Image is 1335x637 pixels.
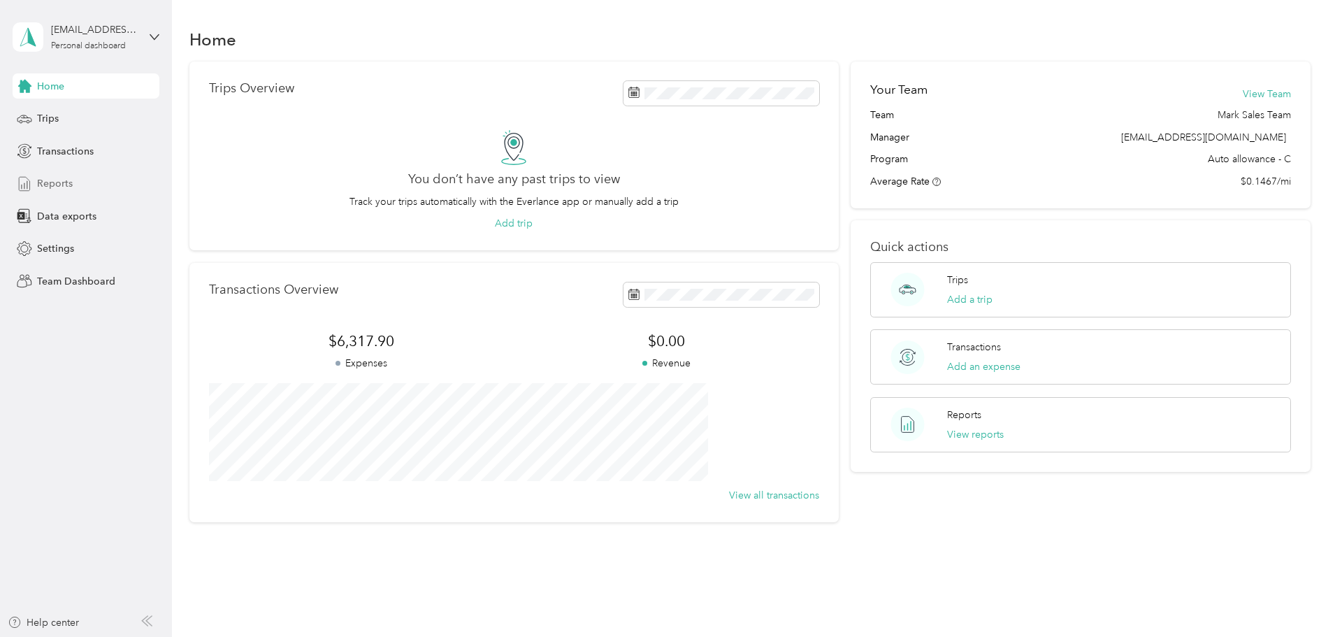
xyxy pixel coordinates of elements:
[870,108,894,122] span: Team
[514,331,818,351] span: $0.00
[209,81,294,96] p: Trips Overview
[1218,108,1291,122] span: Mark Sales Team
[1121,131,1286,143] span: [EMAIL_ADDRESS][DOMAIN_NAME]
[870,152,908,166] span: Program
[189,32,236,47] h1: Home
[8,615,79,630] button: Help center
[870,240,1291,255] p: Quick actions
[947,340,1001,355] p: Transactions
[37,274,115,289] span: Team Dashboard
[1241,174,1291,189] span: $0.1467/mi
[37,209,96,224] span: Data exports
[408,172,620,187] h2: You don’t have any past trips to view
[947,273,968,287] p: Trips
[51,42,126,50] div: Personal dashboard
[870,81,928,99] h2: Your Team
[495,216,533,231] button: Add trip
[37,176,73,191] span: Reports
[1208,152,1291,166] span: Auto allowance - C
[514,356,818,371] p: Revenue
[209,356,514,371] p: Expenses
[37,79,64,94] span: Home
[37,241,74,256] span: Settings
[37,111,59,126] span: Trips
[349,194,679,209] p: Track your trips automatically with the Everlance app or manually add a trip
[947,359,1020,374] button: Add an expense
[209,331,514,351] span: $6,317.90
[51,22,138,37] div: [EMAIL_ADDRESS][DOMAIN_NAME]
[1257,559,1335,637] iframe: Everlance-gr Chat Button Frame
[947,408,981,422] p: Reports
[729,488,819,503] button: View all transactions
[870,176,930,187] span: Average Rate
[947,292,993,307] button: Add a trip
[37,144,94,159] span: Transactions
[870,130,909,145] span: Manager
[947,427,1004,442] button: View reports
[1243,87,1291,101] button: View Team
[209,282,338,297] p: Transactions Overview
